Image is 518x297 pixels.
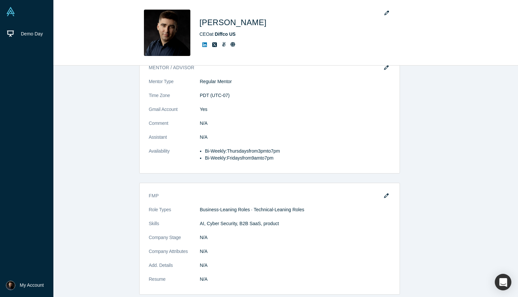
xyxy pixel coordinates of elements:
[6,7,15,16] img: Alchemist Vault Logo
[149,192,381,199] h3: FMP
[6,281,44,290] button: My Account
[149,120,200,134] dt: Comment
[149,64,381,71] h3: Mentor / Advisor
[149,78,200,92] dt: Mentor Type
[149,234,200,248] dt: Company Stage
[205,155,390,162] li: Bi-Weekly: Fridays from 9am to 7pm
[200,78,390,85] dd: Regular Mentor
[149,248,200,262] dt: Company Attributes
[200,248,390,255] dd: N/A
[200,220,390,227] p: AI, Cyber Security, B2B SaaS, product
[144,10,190,56] img: Vadim Peskov's Profile Image
[200,120,390,127] dd: N/A
[149,106,200,120] dt: Gmail Account
[200,262,390,269] dd: N/A
[200,234,390,241] dd: N/A
[200,134,390,141] dd: N/A
[149,134,200,148] dt: Assistant
[149,276,200,290] dt: Resume
[200,106,390,113] dd: Yes
[149,206,200,220] dt: Role Types
[200,276,390,283] dd: N/A
[205,148,390,155] li: Bi-Weekly: Thursdays from 3pm to 7pm
[6,281,15,290] img: Vadim Peskov's Account
[200,92,390,99] dd: PDT (UTC-07)
[149,262,200,276] dt: Add. Details
[215,31,235,37] a: Diffco US
[200,31,236,37] span: CEO at
[20,282,44,289] span: My Account
[21,31,43,36] span: Demo Day
[149,148,200,169] dt: Availability
[200,17,267,28] h1: [PERSON_NAME]
[149,92,200,106] dt: Time Zone
[149,220,200,234] dt: Skills
[200,206,390,213] dd: Business-Leaning Roles · Technical-Leaning Roles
